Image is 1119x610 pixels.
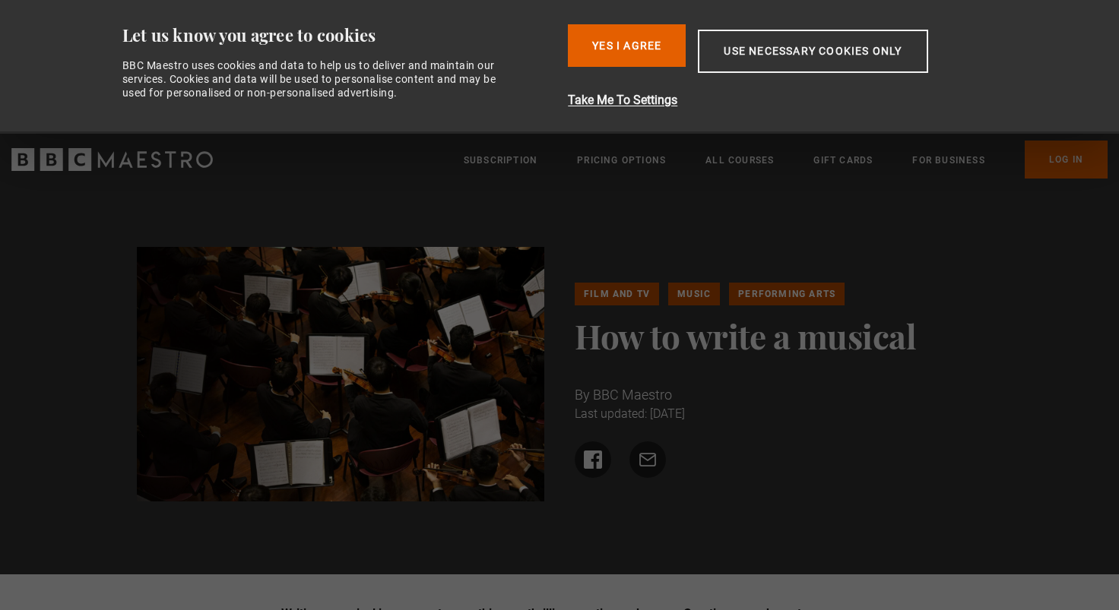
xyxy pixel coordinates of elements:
button: Take Me To Settings [568,91,1008,109]
time: Last updated: [DATE] [575,406,685,421]
div: BBC Maestro uses cookies and data to help us to deliver and maintain our services. Cookies and da... [122,58,513,100]
img: An orchestra play together [137,247,545,501]
h1: How to write a musical [575,318,983,354]
nav: Primary [464,141,1108,179]
a: Film and TV [575,283,659,305]
a: Pricing Options [577,153,666,168]
a: Gift Cards [813,153,873,168]
a: For business [912,153,984,168]
div: Let us know you agree to cookies [122,24,556,46]
a: All Courses [705,153,774,168]
span: By [575,387,590,403]
span: BBC Maestro [593,387,672,403]
button: Use necessary cookies only [698,30,927,73]
a: Log In [1025,141,1108,179]
a: Performing Arts [729,283,845,305]
button: Yes I Agree [568,24,686,67]
a: Subscription [464,153,537,168]
a: Music [668,283,720,305]
svg: BBC Maestro [11,148,213,171]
